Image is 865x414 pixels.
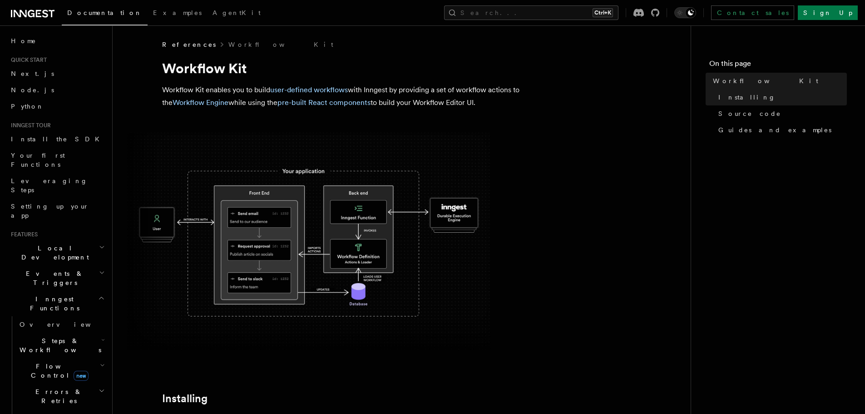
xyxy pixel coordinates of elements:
a: Node.js [7,82,107,98]
button: Search...Ctrl+K [444,5,618,20]
span: Inngest Functions [7,294,98,313]
a: user-defined workflows [270,85,348,94]
a: AgentKit [207,3,266,25]
span: Leveraging Steps [11,177,88,194]
a: Examples [148,3,207,25]
span: new [74,371,89,381]
button: Local Development [7,240,107,265]
a: Overview [16,316,107,333]
span: Your first Functions [11,152,65,168]
span: Source code [718,109,781,118]
button: Inngest Functions [7,291,107,316]
a: Source code [715,105,847,122]
span: Features [7,231,38,238]
h4: On this page [709,58,847,73]
kbd: Ctrl+K [593,8,613,17]
span: Steps & Workflows [16,336,101,354]
span: Setting up your app [11,203,89,219]
a: Contact sales [711,5,794,20]
a: Guides and examples [715,122,847,138]
span: Next.js [11,70,54,77]
a: Setting up your app [7,198,107,224]
a: Next.js [7,65,107,82]
button: Events & Triggers [7,265,107,291]
span: Inngest tour [7,122,51,129]
span: References [162,40,216,49]
a: Home [7,33,107,49]
span: Workflow Kit [713,76,818,85]
span: Examples [153,9,202,16]
a: Documentation [62,3,148,25]
a: Leveraging Steps [7,173,107,198]
a: Workflow Kit [709,73,847,89]
span: AgentKit [213,9,261,16]
span: Node.js [11,86,54,94]
span: Errors & Retries [16,387,99,405]
span: Installing [718,93,776,102]
p: Workflow Kit enables you to build with Inngest by providing a set of workflow actions to the whil... [162,84,525,109]
a: Workflow Engine [173,98,228,107]
span: Python [11,103,44,110]
a: Installing [162,392,208,405]
span: Install the SDK [11,135,105,143]
button: Steps & Workflows [16,333,107,358]
img: The Workflow Kit provides a Workflow Engine to compose workflow actions on the back end and a set... [127,133,490,350]
span: Events & Triggers [7,269,99,287]
a: Workflow Kit [228,40,333,49]
span: Documentation [67,9,142,16]
button: Errors & Retries [16,384,107,409]
a: Installing [715,89,847,105]
h1: Workflow Kit [162,60,525,76]
a: Your first Functions [7,147,107,173]
button: Flow Controlnew [16,358,107,384]
a: Python [7,98,107,115]
span: Overview [20,321,113,328]
a: Install the SDK [7,131,107,147]
span: Quick start [7,56,47,64]
span: Guides and examples [718,125,831,135]
a: pre-built React components [277,98,371,107]
span: Flow Control [16,362,100,380]
a: Sign Up [798,5,858,20]
button: Toggle dark mode [674,7,696,18]
span: Local Development [7,244,99,262]
span: Home [11,36,36,45]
